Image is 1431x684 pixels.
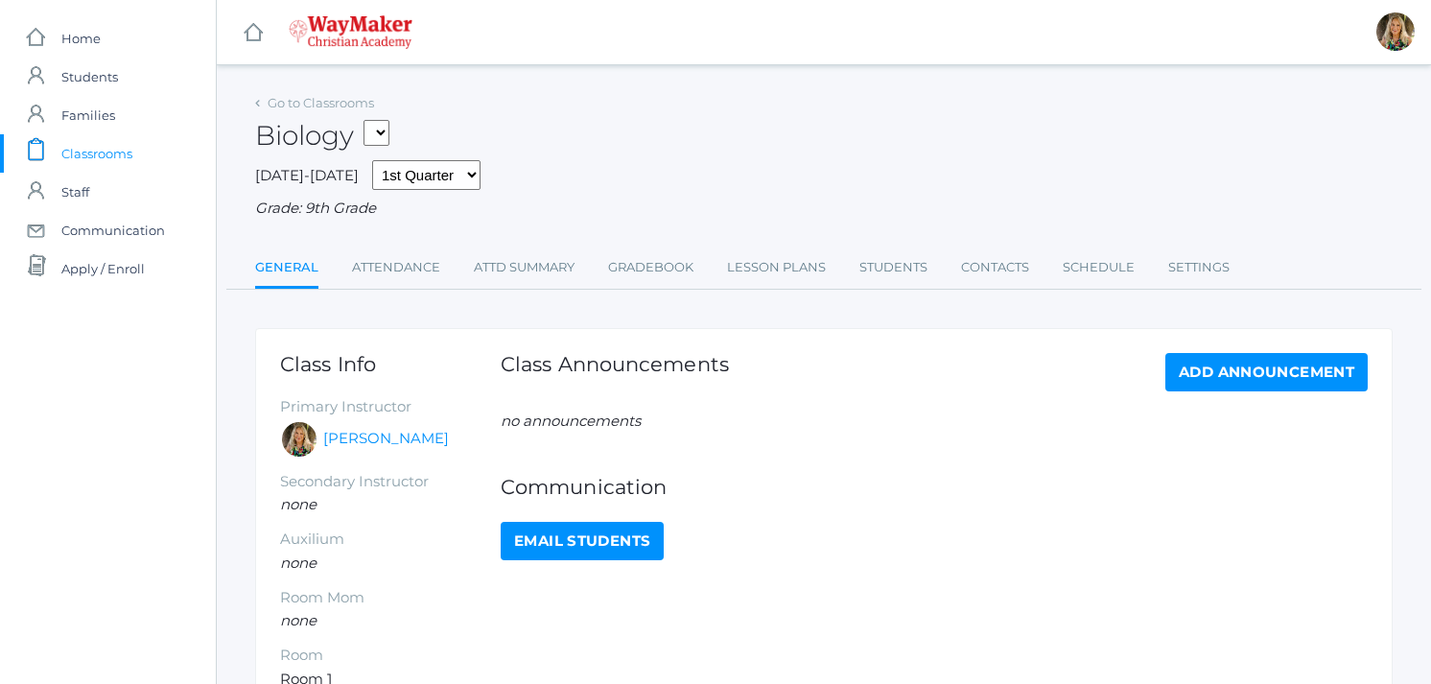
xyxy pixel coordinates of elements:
[727,248,826,287] a: Lesson Plans
[61,211,165,249] span: Communication
[255,121,389,151] h2: Biology
[61,96,115,134] span: Families
[280,611,317,629] em: none
[1168,248,1230,287] a: Settings
[608,248,693,287] a: Gradebook
[280,495,317,513] em: none
[255,248,318,290] a: General
[280,474,501,490] h5: Secondary Instructor
[280,648,501,664] h5: Room
[352,248,440,287] a: Attendance
[280,420,318,459] div: Claudia Marosz
[255,166,359,184] span: [DATE]-[DATE]
[280,554,317,572] em: none
[280,399,501,415] h5: Primary Instructor
[859,248,927,287] a: Students
[501,353,729,387] h1: Class Announcements
[961,248,1029,287] a: Contacts
[255,198,1393,220] div: Grade: 9th Grade
[1165,353,1368,391] a: Add Announcement
[61,19,101,58] span: Home
[1376,12,1415,51] div: Claudia Marosz
[280,353,501,375] h1: Class Info
[61,249,145,288] span: Apply / Enroll
[61,58,118,96] span: Students
[61,134,132,173] span: Classrooms
[323,428,449,450] a: [PERSON_NAME]
[474,248,575,287] a: Attd Summary
[1063,248,1135,287] a: Schedule
[501,412,641,430] em: no announcements
[280,531,501,548] h5: Auxilium
[289,15,412,49] img: 4_waymaker-logo-stack-white.png
[61,173,89,211] span: Staff
[501,522,664,560] a: Email Students
[501,476,1368,498] h1: Communication
[280,590,501,606] h5: Room Mom
[268,95,374,110] a: Go to Classrooms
